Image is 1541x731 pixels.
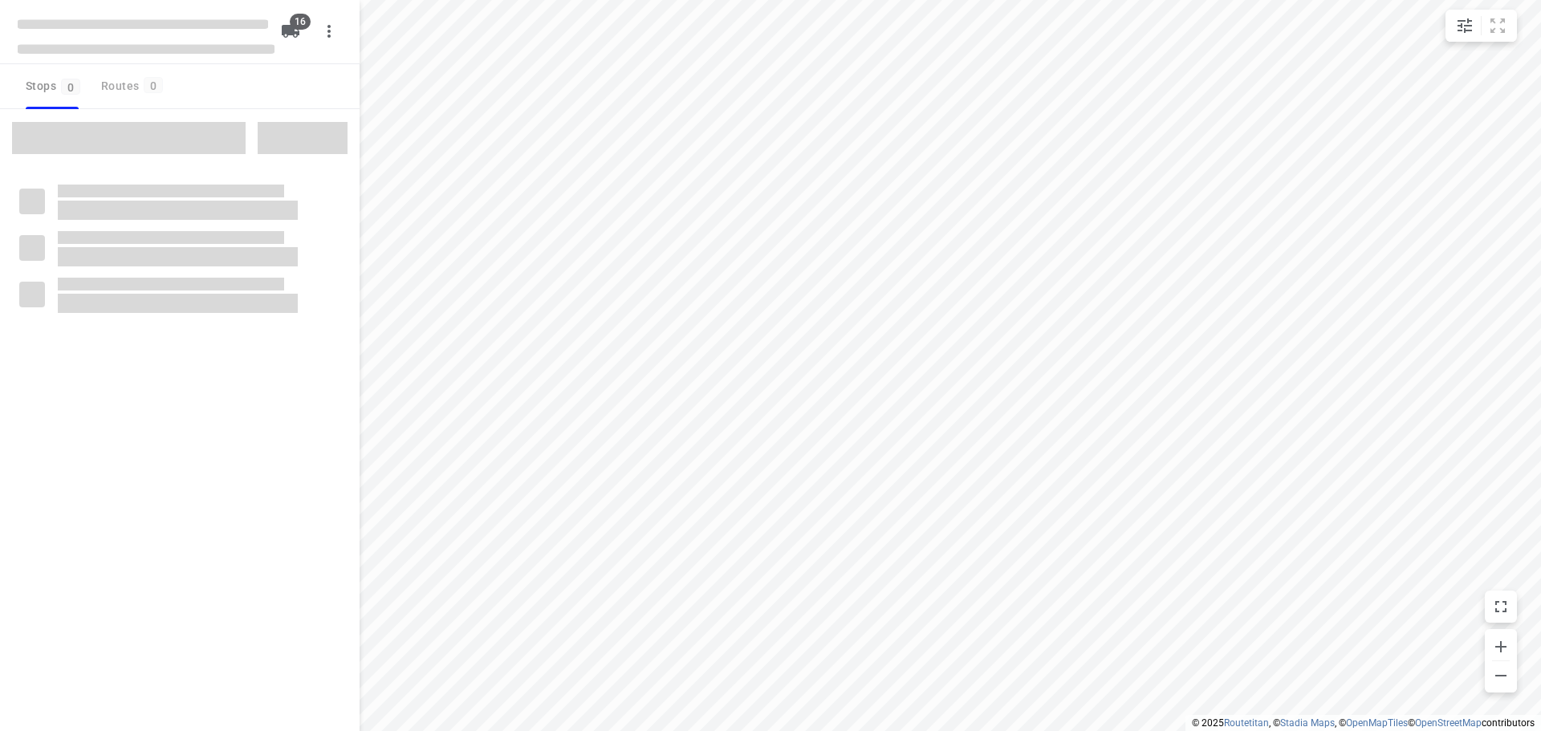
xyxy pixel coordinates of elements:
[1346,717,1408,729] a: OpenMapTiles
[1415,717,1482,729] a: OpenStreetMap
[1192,717,1535,729] li: © 2025 , © , © © contributors
[1224,717,1269,729] a: Routetitan
[1280,717,1335,729] a: Stadia Maps
[1449,10,1481,42] button: Map settings
[1445,10,1517,42] div: small contained button group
